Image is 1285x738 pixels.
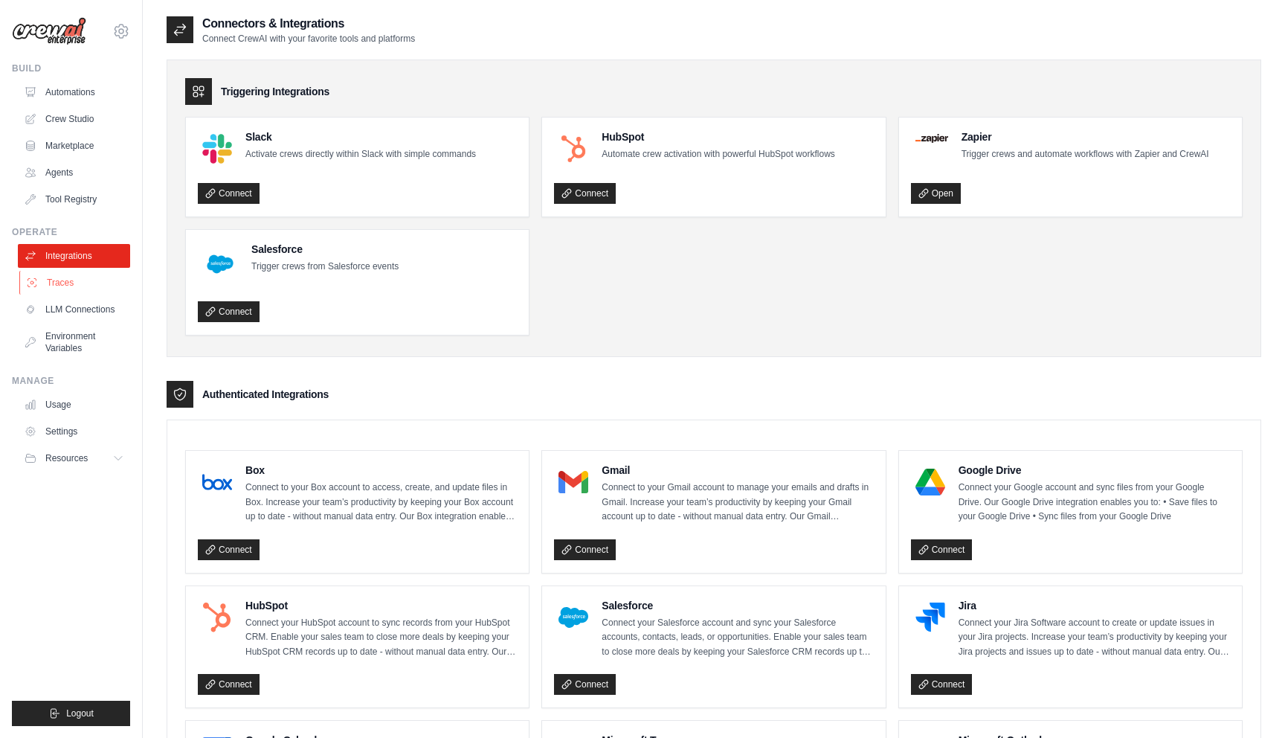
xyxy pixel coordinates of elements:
h4: HubSpot [245,598,517,613]
h4: Salesforce [602,598,873,613]
h4: Gmail [602,463,873,478]
div: Build [12,62,130,74]
a: Connect [911,674,973,695]
button: Resources [18,446,130,470]
p: Automate crew activation with powerful HubSpot workflows [602,147,834,162]
a: Connect [198,183,260,204]
img: Jira Logo [915,603,945,632]
a: Connect [198,539,260,560]
a: LLM Connections [18,298,130,321]
a: Environment Variables [18,324,130,360]
a: Connect [554,674,616,695]
p: Connect to your Gmail account to manage your emails and drafts in Gmail. Increase your team’s pro... [602,481,873,524]
h4: HubSpot [602,129,834,144]
a: Agents [18,161,130,184]
a: Marketplace [18,134,130,158]
a: Connect [198,674,260,695]
a: Crew Studio [18,107,130,131]
h3: Authenticated Integrations [202,387,329,402]
p: Activate crews directly within Slack with simple commands [245,147,476,162]
img: Zapier Logo [915,134,948,143]
p: Connect your HubSpot account to sync records from your HubSpot CRM. Enable your sales team to clo... [245,616,517,660]
button: Logout [12,701,130,726]
a: Traces [19,271,132,295]
img: HubSpot Logo [202,603,232,632]
p: Connect CrewAI with your favorite tools and platforms [202,33,415,45]
img: Gmail Logo [558,467,588,497]
a: Usage [18,393,130,417]
h4: Box [245,463,517,478]
a: Connect [198,301,260,322]
h4: Jira [959,598,1230,613]
h4: Zapier [962,129,1209,144]
a: Connect [554,539,616,560]
a: Automations [18,80,130,104]
p: Connect to your Box account to access, create, and update files in Box. Increase your team’s prod... [245,481,517,524]
a: Connect [554,183,616,204]
p: Connect your Jira Software account to create or update issues in your Jira projects. Increase you... [959,616,1230,660]
p: Trigger crews and automate workflows with Zapier and CrewAI [962,147,1209,162]
a: Connect [911,539,973,560]
h2: Connectors & Integrations [202,15,415,33]
a: Tool Registry [18,187,130,211]
img: Slack Logo [202,134,232,164]
img: Salesforce Logo [558,603,588,632]
span: Logout [66,707,94,719]
h4: Salesforce [251,242,399,257]
h3: Triggering Integrations [221,84,329,99]
div: Operate [12,226,130,238]
img: HubSpot Logo [558,134,588,164]
img: Box Logo [202,467,232,497]
h4: Slack [245,129,476,144]
h4: Google Drive [959,463,1230,478]
a: Settings [18,420,130,443]
a: Open [911,183,961,204]
div: Manage [12,375,130,387]
a: Integrations [18,244,130,268]
p: Trigger crews from Salesforce events [251,260,399,275]
img: Google Drive Logo [915,467,945,497]
img: Salesforce Logo [202,246,238,282]
img: Logo [12,17,86,45]
p: Connect your Salesforce account and sync your Salesforce accounts, contacts, leads, or opportunit... [602,616,873,660]
p: Connect your Google account and sync files from your Google Drive. Our Google Drive integration e... [959,481,1230,524]
span: Resources [45,452,88,464]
